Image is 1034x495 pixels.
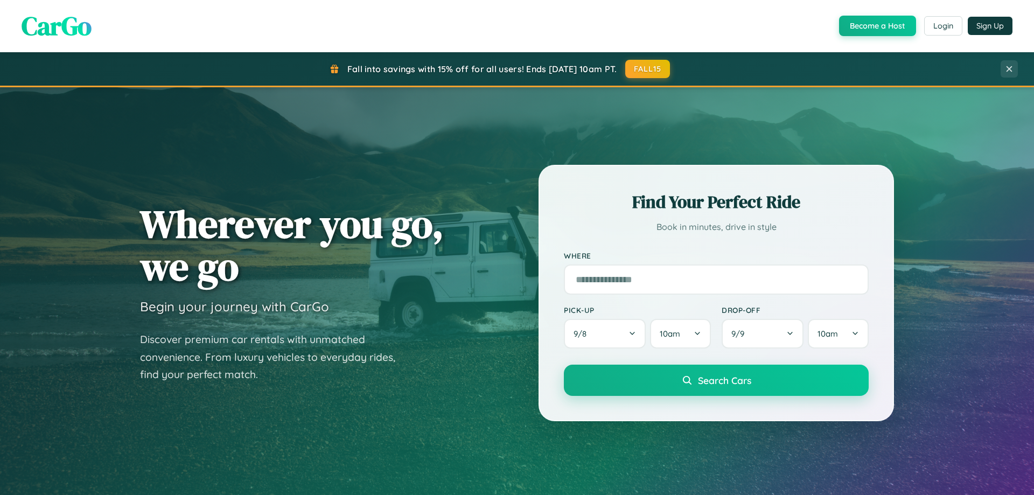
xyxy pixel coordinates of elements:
[660,329,680,339] span: 10am
[808,319,869,348] button: 10am
[140,298,329,315] h3: Begin your journey with CarGo
[698,374,751,386] span: Search Cars
[722,319,804,348] button: 9/9
[722,305,869,315] label: Drop-off
[564,365,869,396] button: Search Cars
[924,16,962,36] button: Login
[140,203,444,288] h1: Wherever you go, we go
[839,16,916,36] button: Become a Host
[564,319,646,348] button: 9/8
[731,329,750,339] span: 9 / 9
[564,251,869,260] label: Where
[625,60,670,78] button: FALL15
[650,319,711,348] button: 10am
[818,329,838,339] span: 10am
[564,305,711,315] label: Pick-up
[968,17,1012,35] button: Sign Up
[140,331,409,384] p: Discover premium car rentals with unmatched convenience. From luxury vehicles to everyday rides, ...
[574,329,592,339] span: 9 / 8
[564,219,869,235] p: Book in minutes, drive in style
[564,190,869,214] h2: Find Your Perfect Ride
[347,64,617,74] span: Fall into savings with 15% off for all users! Ends [DATE] 10am PT.
[22,8,92,44] span: CarGo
